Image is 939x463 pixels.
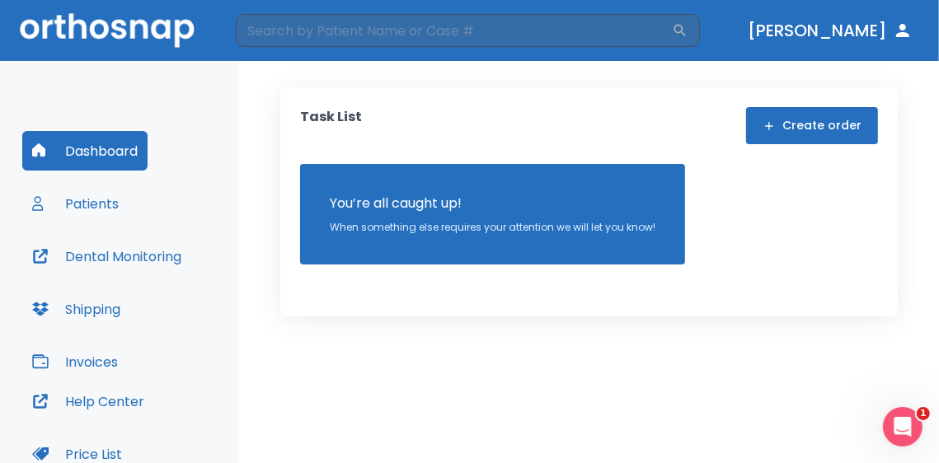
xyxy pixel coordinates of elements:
[236,14,672,47] input: Search by Patient Name or Case #
[22,342,128,381] button: Invoices
[22,289,130,329] button: Shipping
[330,220,655,235] p: When something else requires your attention we will let you know!
[22,131,148,171] button: Dashboard
[300,107,362,144] p: Task List
[22,381,154,421] button: Help Center
[883,407,923,447] iframe: Intercom live chat
[22,184,129,223] button: Patients
[20,13,195,47] img: Orthosnap
[741,16,919,45] button: [PERSON_NAME]
[917,407,930,420] span: 1
[746,107,878,144] button: Create order
[22,236,191,276] button: Dental Monitoring
[330,194,655,213] p: You’re all caught up!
